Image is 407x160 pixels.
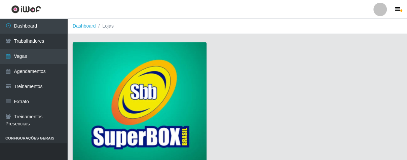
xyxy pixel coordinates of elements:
a: Dashboard [73,23,96,29]
img: CoreUI Logo [11,5,41,13]
nav: breadcrumb [67,18,407,34]
li: Lojas [96,23,114,30]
